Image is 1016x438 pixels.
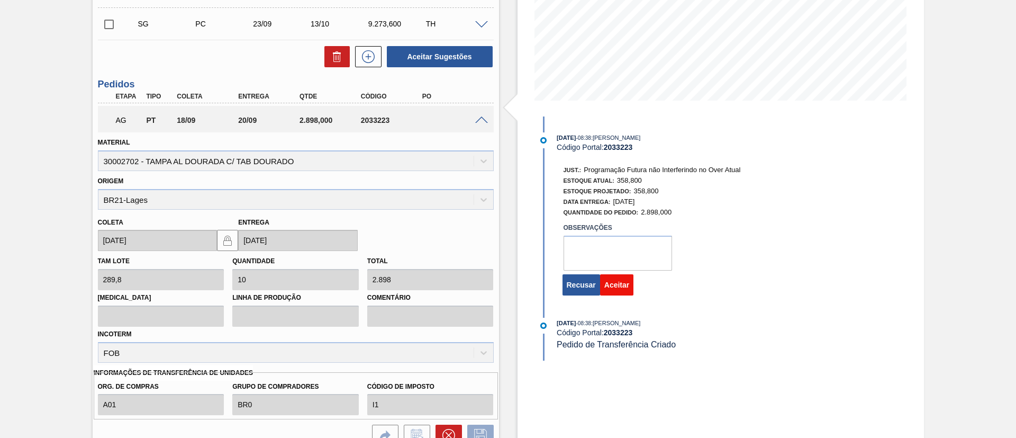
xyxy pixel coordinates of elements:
label: Linha de Produção [232,290,359,306]
span: 358,800 [617,176,642,184]
div: TH [423,20,487,28]
span: Estoque Atual: [564,177,614,184]
div: 18/09/2025 [174,116,243,124]
label: Código de Imposto [367,379,494,395]
h3: Pedidos [98,79,494,90]
label: Material [98,139,130,146]
span: Data Entrega: [564,199,611,205]
span: 358,800 [633,187,658,195]
div: PO [420,93,488,100]
div: 2.898,000 [297,116,366,124]
button: locked [217,230,238,251]
label: Comentário [367,290,494,306]
label: Entrega [238,219,269,226]
label: Origem [98,177,124,185]
span: Programação Futura não Interferindo no Over Atual [584,166,740,174]
span: Pedido de Transferência Criado [557,340,676,349]
span: Just.: [564,167,582,173]
input: dd/mm/yyyy [98,230,217,251]
button: Recusar [563,274,600,296]
div: 9.273,600 [366,20,430,28]
button: Aceitar Sugestões [387,46,493,67]
input: dd/mm/yyyy [238,230,358,251]
div: Entrega [235,93,304,100]
label: Observações [564,220,672,236]
span: [DATE] [613,198,635,205]
div: Pedido de Transferência [143,116,175,124]
img: locked [221,234,234,247]
label: [MEDICAL_DATA] [98,290,224,306]
label: Incoterm [98,330,132,338]
div: Código Portal: [557,328,808,337]
div: Coleta [174,93,243,100]
strong: 2033223 [604,328,633,337]
div: Tipo [143,93,175,100]
span: - 08:38 [576,320,591,326]
div: Etapa [113,93,145,100]
div: 20/09/2025 [235,116,304,124]
p: AG [116,116,142,124]
div: Código Portal: [557,143,808,151]
strong: 2033223 [604,143,633,151]
div: Sugestão Criada [135,20,199,28]
label: Org. de Compras [98,379,224,395]
label: Total [367,257,388,265]
img: atual [540,323,547,329]
span: - 08:38 [576,135,591,141]
label: Tam lote [98,257,130,265]
label: Informações de Transferência de Unidades [94,365,253,381]
div: 13/10/2025 [308,20,372,28]
label: Grupo de Compradores [232,379,359,395]
label: Quantidade [232,257,275,265]
div: Qtde [297,93,366,100]
div: Aguardando Aprovação do Gestor [113,109,145,132]
label: Coleta [98,219,123,226]
span: [DATE] [557,135,576,141]
span: 2.898,000 [641,208,672,216]
span: Quantidade do Pedido: [564,209,639,216]
span: : [PERSON_NAME] [591,135,641,141]
div: 2033223 [358,116,427,124]
div: 23/09/2025 [250,20,314,28]
div: Excluir Sugestões [319,46,350,67]
div: Aceitar Sugestões [382,45,494,68]
button: Aceitar [600,274,633,296]
div: Código [358,93,427,100]
div: Nova sugestão [350,46,382,67]
span: Estoque Projetado: [564,188,631,194]
div: Pedido de Compra [193,20,257,28]
img: atual [540,137,547,144]
span: : [PERSON_NAME] [591,320,641,326]
span: [DATE] [557,320,576,326]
